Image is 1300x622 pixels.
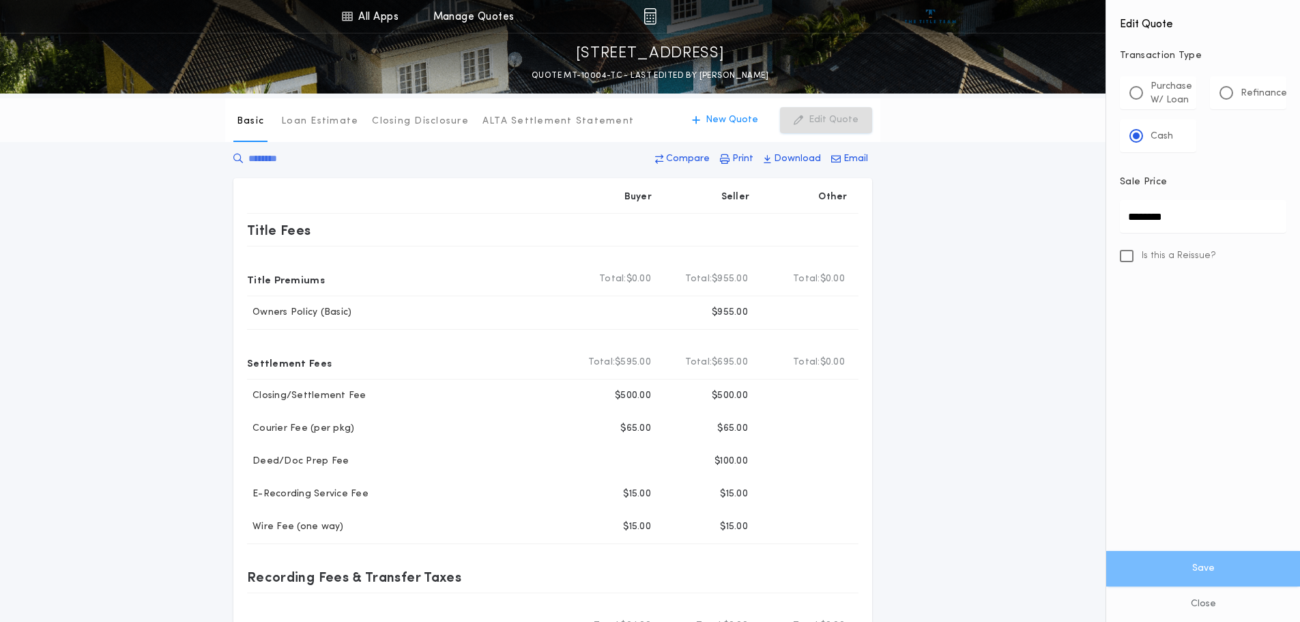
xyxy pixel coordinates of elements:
button: Download [760,147,825,171]
b: Total: [588,356,616,369]
p: Other [819,190,848,204]
p: Refinance [1241,87,1287,100]
p: $15.00 [623,520,651,534]
button: Edit Quote [780,107,872,133]
img: vs-icon [905,10,956,23]
p: Edit Quote [809,113,858,127]
button: Close [1106,586,1300,622]
b: Total: [793,272,820,286]
b: Total: [685,272,712,286]
p: $65.00 [620,422,651,436]
p: Loan Estimate [281,115,358,128]
p: E-Recording Service Fee [247,487,369,501]
p: New Quote [706,113,758,127]
input: Sale Price [1120,200,1286,233]
p: Title Premiums [247,268,325,290]
span: $595.00 [615,356,651,369]
p: Courier Fee (per pkg) [247,422,354,436]
p: Recording Fees & Transfer Taxes [247,566,461,588]
h4: Edit Quote [1120,8,1286,33]
button: Save [1106,551,1300,586]
p: Basic [237,115,264,128]
p: $100.00 [714,455,748,468]
p: Closing/Settlement Fee [247,389,366,403]
img: img [644,8,656,25]
p: Compare [666,152,710,166]
p: ALTA Settlement Statement [482,115,634,128]
p: $500.00 [712,389,748,403]
p: Cash [1151,130,1173,143]
button: Email [827,147,872,171]
p: Print [732,152,753,166]
p: Transaction Type [1120,49,1286,63]
p: Closing Disclosure [372,115,469,128]
span: Is this a Reissue? [1142,249,1216,263]
button: Compare [651,147,714,171]
p: Sale Price [1120,175,1167,189]
p: Purchase W/ Loan [1151,80,1192,107]
p: QUOTE MT-10004-TC - LAST EDITED BY [PERSON_NAME] [532,69,768,83]
p: Deed/Doc Prep Fee [247,455,349,468]
p: $15.00 [623,487,651,501]
p: Settlement Fees [247,352,332,373]
p: $15.00 [720,520,748,534]
span: $0.00 [626,272,651,286]
p: Email [843,152,868,166]
span: $695.00 [712,356,748,369]
p: Download [774,152,821,166]
p: $500.00 [615,389,651,403]
span: $0.00 [820,356,845,369]
span: $955.00 [712,272,748,286]
p: Title Fees [247,219,311,241]
button: New Quote [678,107,772,133]
b: Total: [685,356,712,369]
p: Wire Fee (one way) [247,520,344,534]
p: Seller [721,190,750,204]
p: [STREET_ADDRESS] [576,43,725,65]
b: Total: [793,356,820,369]
button: Print [716,147,757,171]
p: Buyer [624,190,652,204]
p: $955.00 [712,306,748,320]
p: Owners Policy (Basic) [247,306,351,320]
span: $0.00 [820,272,845,286]
b: Total: [599,272,626,286]
p: $65.00 [717,422,748,436]
p: $15.00 [720,487,748,501]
